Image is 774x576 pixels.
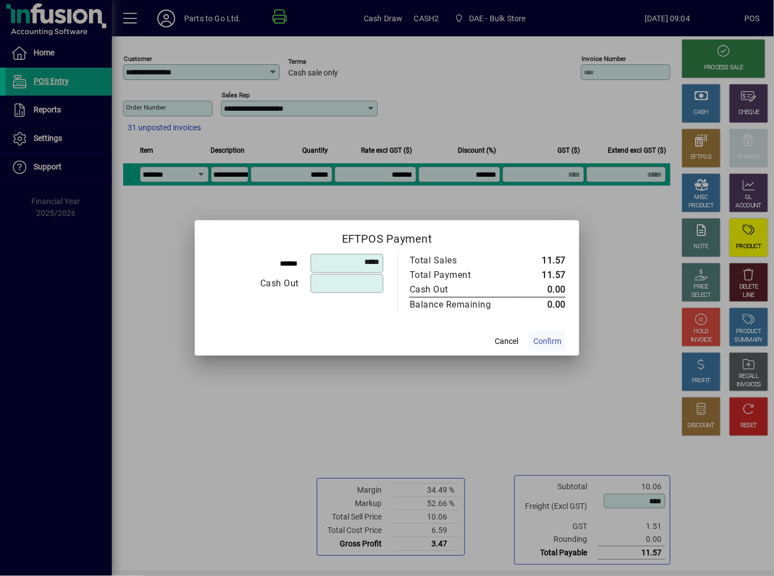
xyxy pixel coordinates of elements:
[533,336,561,347] span: Confirm
[529,331,566,351] button: Confirm
[209,277,299,290] div: Cash Out
[410,298,504,311] div: Balance Remaining
[195,220,579,253] h2: EFTPOS Payment
[515,253,566,268] td: 11.57
[515,268,566,282] td: 11.57
[409,253,515,268] td: Total Sales
[489,331,524,351] button: Cancel
[409,268,515,282] td: Total Payment
[495,336,518,347] span: Cancel
[410,283,504,296] div: Cash Out
[515,298,566,313] td: 0.00
[515,282,566,298] td: 0.00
